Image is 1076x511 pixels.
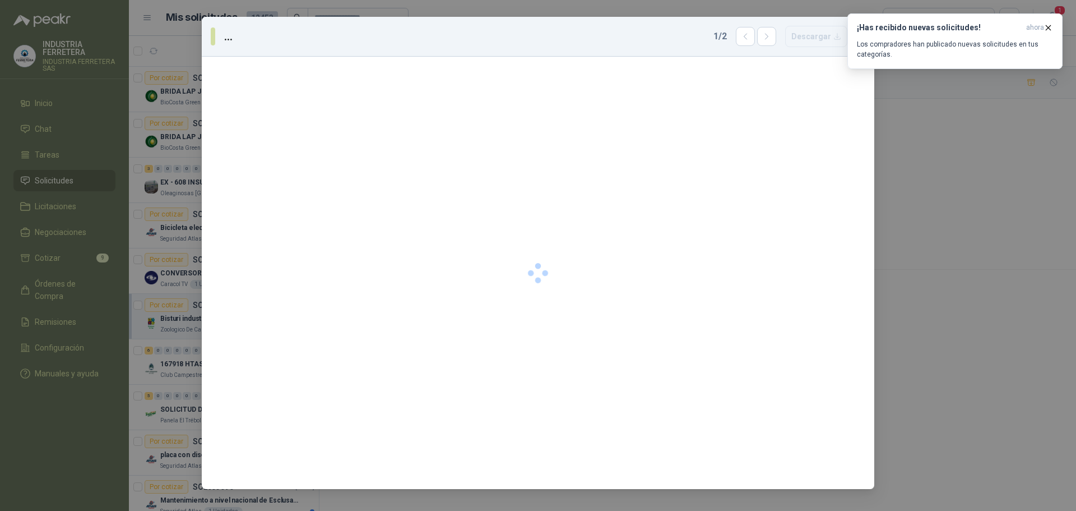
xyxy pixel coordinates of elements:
[1026,23,1044,33] span: ahora
[847,13,1063,69] button: ¡Has recibido nuevas solicitudes!ahora Los compradores han publicado nuevas solicitudes en tus ca...
[224,28,237,45] h3: ...
[785,26,847,47] button: Descargar
[857,39,1053,59] p: Los compradores han publicado nuevas solicitudes en tus categorías.
[857,23,1022,33] h3: ¡Has recibido nuevas solicitudes!
[713,30,727,43] span: 1 / 2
